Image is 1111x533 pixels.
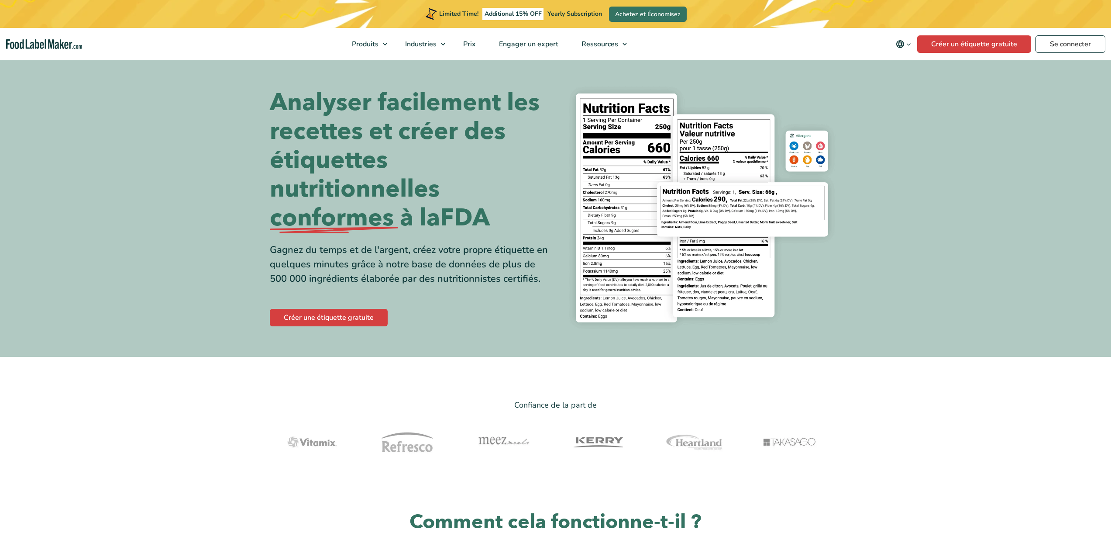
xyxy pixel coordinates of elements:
a: Ressources [570,28,631,60]
button: Change language [890,35,917,53]
span: conformes à la [270,204,440,232]
a: Achetez et Économisez [609,7,687,22]
span: Industries [402,39,437,49]
div: Gagnez du temps et de l'argent, créez votre propre étiquette en quelques minutes grâce à notre ba... [270,243,549,286]
span: Yearly Subscription [547,10,602,18]
a: Se connecter [1035,35,1105,53]
span: Prix [461,39,477,49]
a: Prix [452,28,485,60]
a: Créer un étiquette gratuite [917,35,1031,53]
span: Engager un expert [496,39,559,49]
span: Produits [349,39,379,49]
a: Créer une étiquette gratuite [270,309,388,326]
p: Confiance de la part de [270,399,842,412]
h1: Analyser facilement les recettes et créer des étiquettes nutritionnelles FDA [270,88,549,232]
a: Produits [341,28,392,60]
a: Food Label Maker homepage [6,39,82,49]
a: Engager un expert [488,28,568,60]
span: Ressources [579,39,619,49]
span: Limited Time! [439,10,478,18]
span: Additional 15% OFF [482,8,544,20]
a: Industries [394,28,450,60]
